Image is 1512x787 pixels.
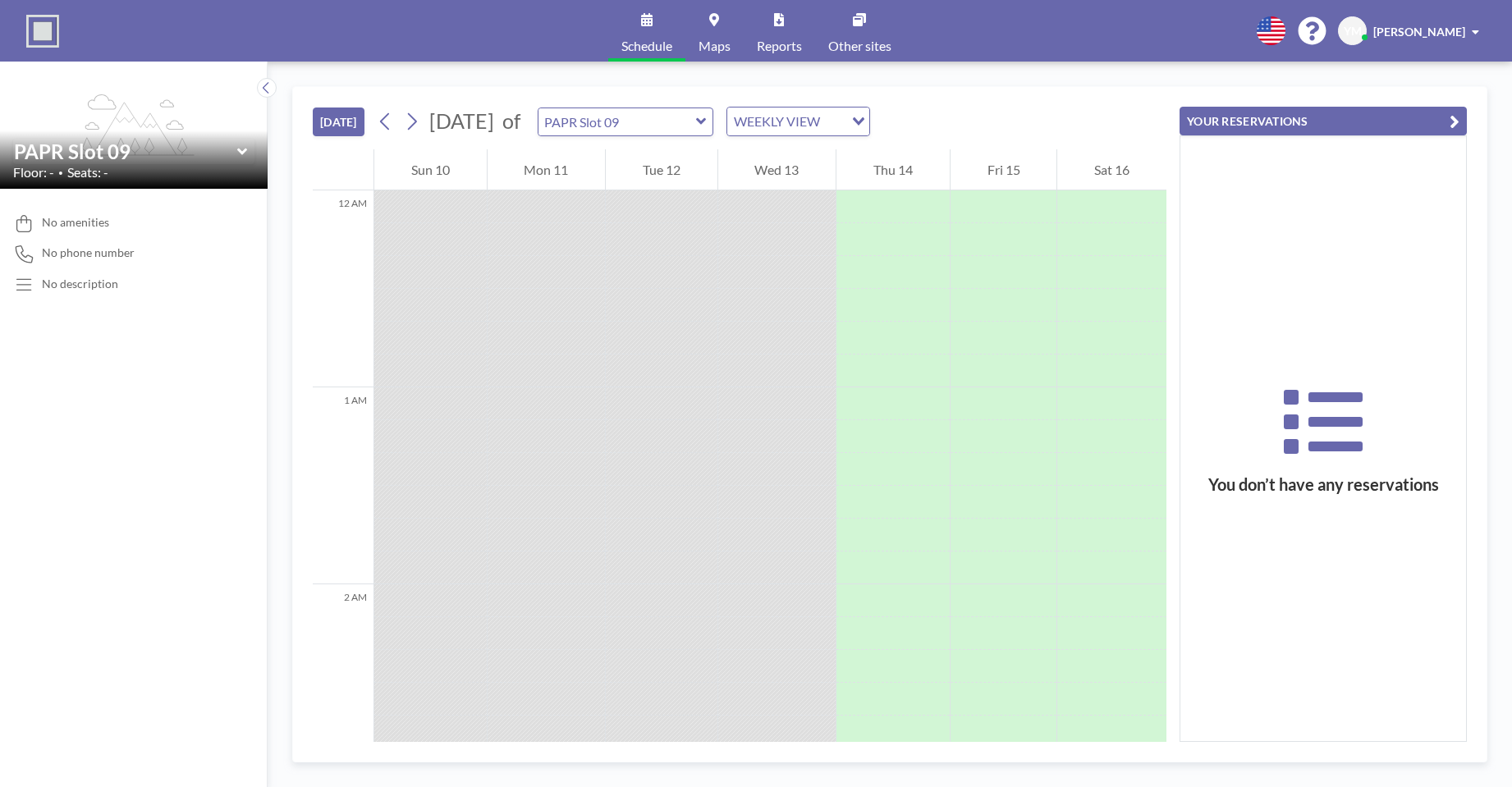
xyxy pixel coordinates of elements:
div: Wed 13 [718,149,836,190]
span: Seats: - [67,164,108,181]
div: 12 AM [313,190,373,387]
span: Maps [699,39,731,53]
div: Search for option [727,108,869,135]
span: Schedule [621,39,672,53]
span: [PERSON_NAME] [1373,25,1465,39]
button: [DATE] [313,108,364,136]
input: PAPR Slot 09 [538,108,696,135]
span: No phone number [42,245,135,260]
span: No amenities [42,215,109,230]
button: YOUR RESERVATIONS [1180,107,1467,135]
input: PAPR Slot 09 [14,140,237,163]
div: Thu 14 [836,149,950,190]
span: of [502,108,520,134]
div: Sun 10 [374,149,487,190]
div: Sat 16 [1057,149,1166,190]
h3: You don’t have any reservations [1180,474,1466,495]
img: organization-logo [26,15,59,48]
input: Search for option [825,111,842,132]
span: Other sites [828,39,891,53]
div: 1 AM [313,387,373,584]
span: • [58,167,63,178]
div: Fri 15 [951,149,1057,190]
span: Reports [757,39,802,53]
div: No description [42,277,118,291]
span: YM [1344,24,1362,39]
span: WEEKLY VIEW [731,111,823,132]
span: [DATE] [429,108,494,133]
div: 2 AM [313,584,373,781]
div: Tue 12 [606,149,717,190]
div: Mon 11 [488,149,606,190]
span: Floor: - [13,164,54,181]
